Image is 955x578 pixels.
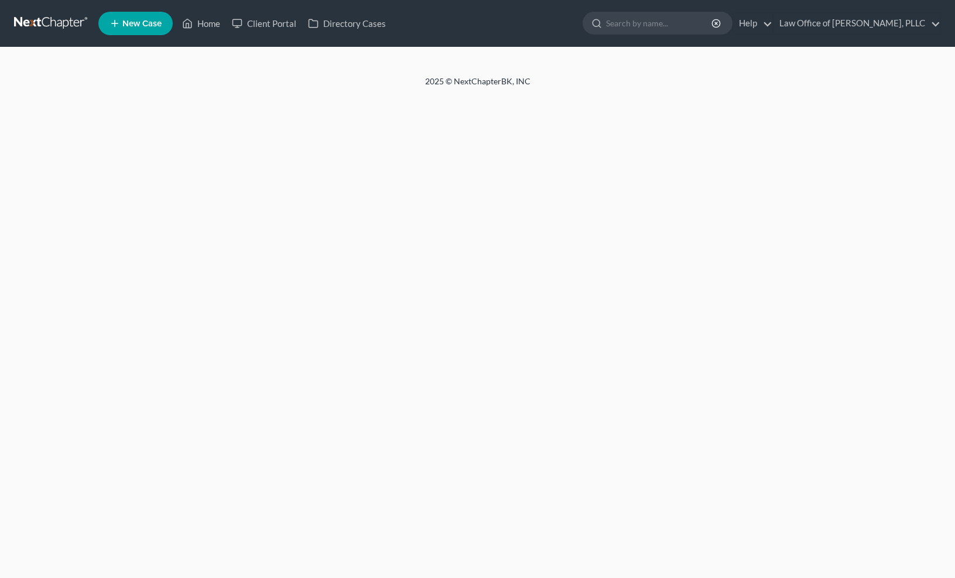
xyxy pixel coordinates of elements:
div: 2025 © NextChapterBK, INC [144,76,812,97]
a: Law Office of [PERSON_NAME], PLLC [773,13,940,34]
a: Home [176,13,226,34]
a: Help [733,13,772,34]
input: Search by name... [606,12,713,34]
a: Client Portal [226,13,302,34]
a: Directory Cases [302,13,392,34]
span: New Case [122,19,162,28]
